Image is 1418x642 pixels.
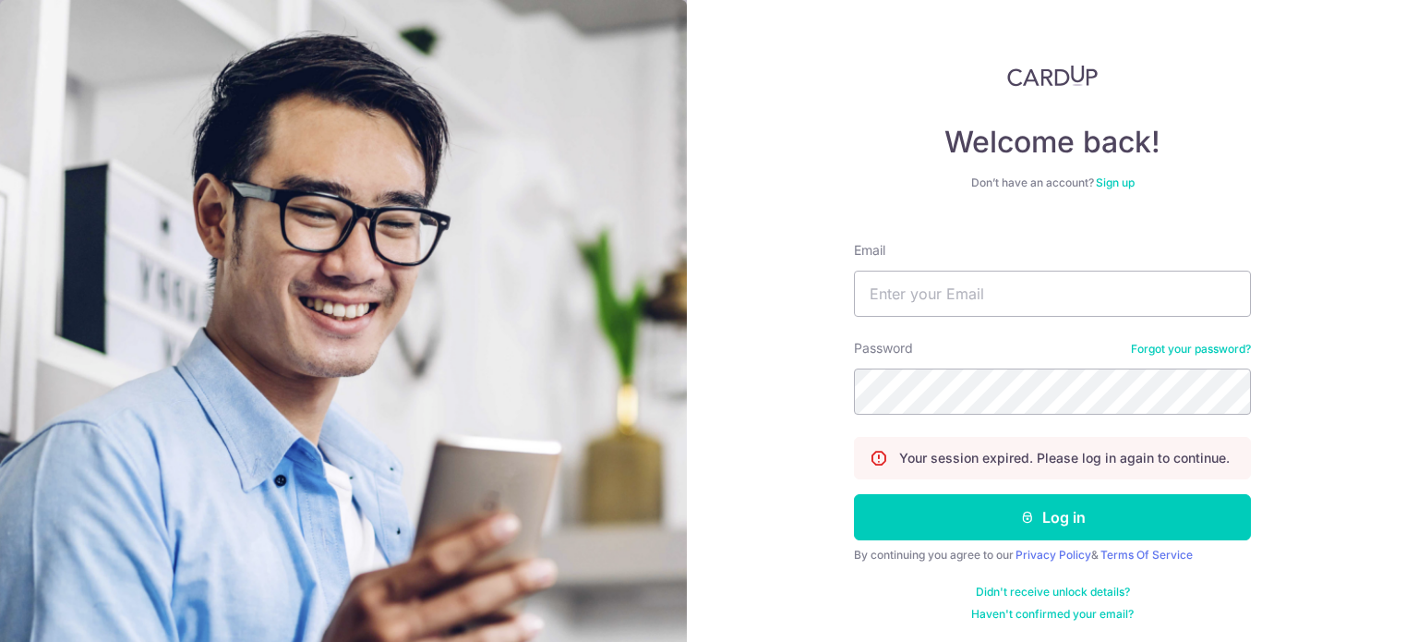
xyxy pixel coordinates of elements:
h4: Welcome back! [854,124,1251,161]
a: Forgot your password? [1131,342,1251,357]
label: Email [854,241,885,260]
div: By continuing you agree to our & [854,548,1251,563]
div: Don’t have an account? [854,176,1251,190]
label: Password [854,339,913,357]
a: Haven't confirmed your email? [971,607,1134,622]
img: CardUp Logo [1007,65,1098,87]
a: Sign up [1096,176,1135,189]
button: Log in [854,494,1251,540]
p: Your session expired. Please log in again to continue. [899,449,1230,467]
input: Enter your Email [854,271,1251,317]
a: Didn't receive unlock details? [976,585,1130,600]
a: Terms Of Service [1100,548,1193,562]
a: Privacy Policy [1015,548,1091,562]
